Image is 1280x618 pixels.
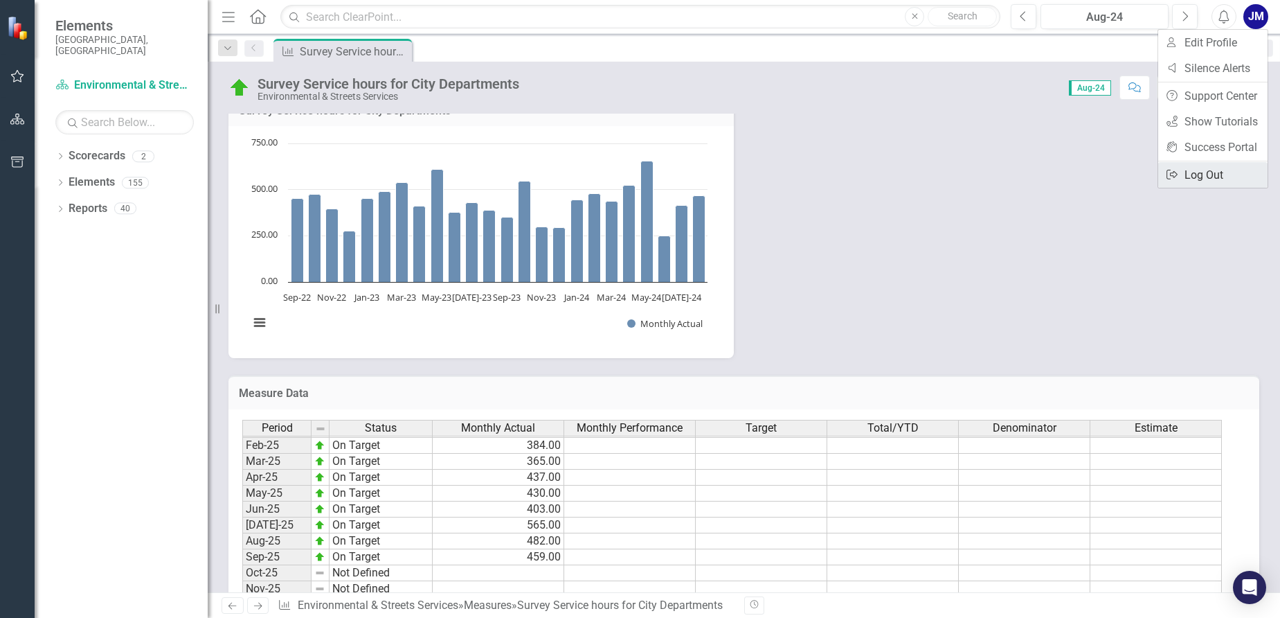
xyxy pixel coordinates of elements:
[55,110,194,134] input: Search Below...
[330,518,433,533] td: On Target
[314,551,325,563] img: zOikAAAAAElFTkSuQmCC
[597,291,627,303] text: Mar-24
[948,10,977,21] span: Search
[55,78,194,94] a: Environmental & Streets Services
[330,502,433,518] td: On Target
[433,533,564,549] td: 482.00
[280,5,1000,29] input: Search ClearPoint...
[641,161,653,283] path: May-24, 653. Monthly Actual.
[314,536,325,547] img: zOikAAAAAElFTkSuQmCC
[1243,4,1268,29] button: JM
[433,502,564,518] td: 403.00
[746,422,777,434] span: Target
[251,182,278,195] text: 500.00
[553,228,566,283] path: Dec-23, 295. Monthly Actual.
[379,192,391,283] path: Feb-23, 489. Monthly Actual.
[314,567,325,579] img: 8DAGhfEEPCf229AAAAAElFTkSuQmCC
[676,206,688,283] path: Jul-24, 416. Monthly Actual.
[1158,162,1268,188] a: Log Out
[314,472,325,483] img: zOikAAAAAElFTkSuQmCC
[330,454,433,470] td: On Target
[1158,109,1268,134] a: Show Tutorials
[330,470,433,486] td: On Target
[69,175,115,191] a: Elements
[330,486,433,502] td: On Target
[330,533,433,549] td: On Target
[483,211,496,283] path: Aug-23, 389. Monthly Actual.
[261,274,278,287] text: 0.00
[314,583,325,594] img: 8DAGhfEEPCf229AAAAAElFTkSuQmCC
[452,291,492,303] text: [DATE]-23
[658,236,671,283] path: Jun-24, 249. Monthly Actual.
[251,228,278,240] text: 250.00
[242,438,312,454] td: Feb-25
[461,422,535,434] span: Monthly Actual
[588,194,601,283] path: Feb-24, 480. Monthly Actual.
[242,533,312,549] td: Aug-25
[258,76,519,91] div: Survey Service hours for City Departments
[631,291,662,303] text: May-24
[242,565,312,581] td: Oct-25
[317,291,346,303] text: Nov-22
[242,454,312,470] td: Mar-25
[242,502,312,518] td: Jun-25
[464,599,512,612] a: Measures
[314,504,325,515] img: zOikAAAAAElFTkSuQmCC
[326,209,339,283] path: Nov-22, 397. Monthly Actual.
[7,16,31,40] img: ClearPoint Strategy
[314,520,325,531] img: zOikAAAAAElFTkSuQmCC
[433,486,564,502] td: 430.00
[571,200,584,283] path: Jan-24, 445. Monthly Actual.
[1158,30,1268,55] a: Edit Profile
[309,195,321,283] path: Oct-22, 473. Monthly Actual.
[433,518,564,533] td: 565.00
[55,34,194,57] small: [GEOGRAPHIC_DATA], [GEOGRAPHIC_DATA]
[431,170,444,283] path: May-23, 608. Monthly Actual.
[314,488,325,499] img: zOikAAAAAElFTkSuQmCC
[928,7,997,26] button: Search
[1135,422,1178,434] span: Estimate
[527,291,556,303] text: Nov-23
[343,231,356,283] path: Dec-22, 276. Monthly Actual.
[433,470,564,486] td: 437.00
[693,196,705,283] path: Aug-24, 468. Monthly Actual.
[242,136,714,344] svg: Interactive chart
[258,91,519,102] div: Environmental & Streets Services
[300,43,408,60] div: Survey Service hours for City Departments
[387,291,416,303] text: Mar-23
[396,183,408,283] path: Mar-23, 539. Monthly Actual.
[55,17,194,34] span: Elements
[433,438,564,454] td: 384.00
[330,549,433,565] td: On Target
[993,422,1056,434] span: Denominator
[242,136,720,344] div: Chart. Highcharts interactive chart.
[330,581,433,597] td: Not Defined
[433,549,564,565] td: 459.00
[501,218,514,283] path: Sep-23, 350. Monthly Actual.
[1045,9,1164,26] div: Aug-24
[577,422,683,434] span: Monthly Performance
[242,518,312,533] td: [DATE]-25
[242,549,312,565] td: Sep-25
[493,291,521,303] text: Sep-23
[422,291,451,303] text: May-23
[314,440,325,451] img: zOikAAAAAElFTkSuQmCC
[433,454,564,470] td: 365.00
[1158,83,1268,109] a: Support Center
[662,291,702,303] text: [DATE]-24
[1158,55,1268,81] a: Silence Alerts
[228,77,251,99] img: On Target
[114,203,136,215] div: 40
[251,136,278,148] text: 750.00
[330,438,433,454] td: On Target
[517,599,723,612] div: Survey Service hours for City Departments
[242,581,312,597] td: Nov-25
[361,199,374,283] path: Jan-23, 451. Monthly Actual.
[1069,80,1111,96] span: Aug-24
[262,422,293,434] span: Period
[298,599,458,612] a: Environmental & Streets Services
[365,422,397,434] span: Status
[1233,571,1266,604] div: Open Intercom Messenger
[250,313,269,333] button: View chart menu, Chart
